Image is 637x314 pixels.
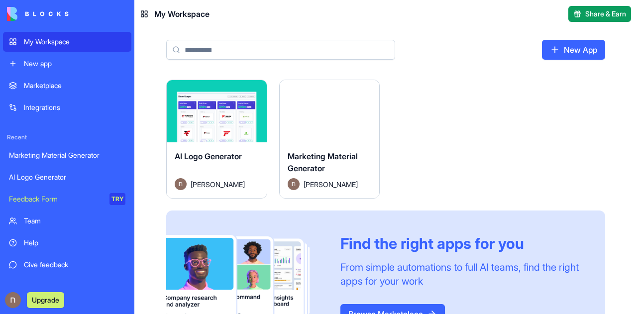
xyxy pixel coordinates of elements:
[24,59,125,69] div: New app
[5,292,21,308] img: ACg8ocKGjMmNX7SB0bXdn6W3MRy06geVgqMF4MFGkdwaUqGSGq_BEA=s96-c
[3,32,131,52] a: My Workspace
[288,151,358,173] span: Marketing Material Generator
[304,179,358,190] span: [PERSON_NAME]
[7,7,69,21] img: logo
[24,216,125,226] div: Team
[340,260,581,288] div: From simple automations to full AI teams, find the right apps for your work
[24,260,125,270] div: Give feedback
[279,80,380,199] a: Marketing Material GeneratorAvatar[PERSON_NAME]
[3,133,131,141] span: Recent
[3,54,131,74] a: New app
[9,172,125,182] div: AI Logo Generator
[568,6,631,22] button: Share & Earn
[154,8,210,20] span: My Workspace
[24,37,125,47] div: My Workspace
[166,80,267,199] a: AI Logo GeneratorAvatar[PERSON_NAME]
[191,179,245,190] span: [PERSON_NAME]
[3,98,131,117] a: Integrations
[9,150,125,160] div: Marketing Material Generator
[3,255,131,275] a: Give feedback
[3,211,131,231] a: Team
[340,234,581,252] div: Find the right apps for you
[585,9,626,19] span: Share & Earn
[3,145,131,165] a: Marketing Material Generator
[3,167,131,187] a: AI Logo Generator
[3,76,131,96] a: Marketplace
[175,178,187,190] img: Avatar
[24,282,125,292] div: Get Started
[3,277,131,297] a: Get Started
[27,295,64,305] a: Upgrade
[24,81,125,91] div: Marketplace
[542,40,605,60] a: New App
[109,193,125,205] div: TRY
[24,103,125,112] div: Integrations
[9,194,103,204] div: Feedback Form
[3,233,131,253] a: Help
[24,238,125,248] div: Help
[288,178,300,190] img: Avatar
[27,292,64,308] button: Upgrade
[175,151,242,161] span: AI Logo Generator
[3,189,131,209] a: Feedback FormTRY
